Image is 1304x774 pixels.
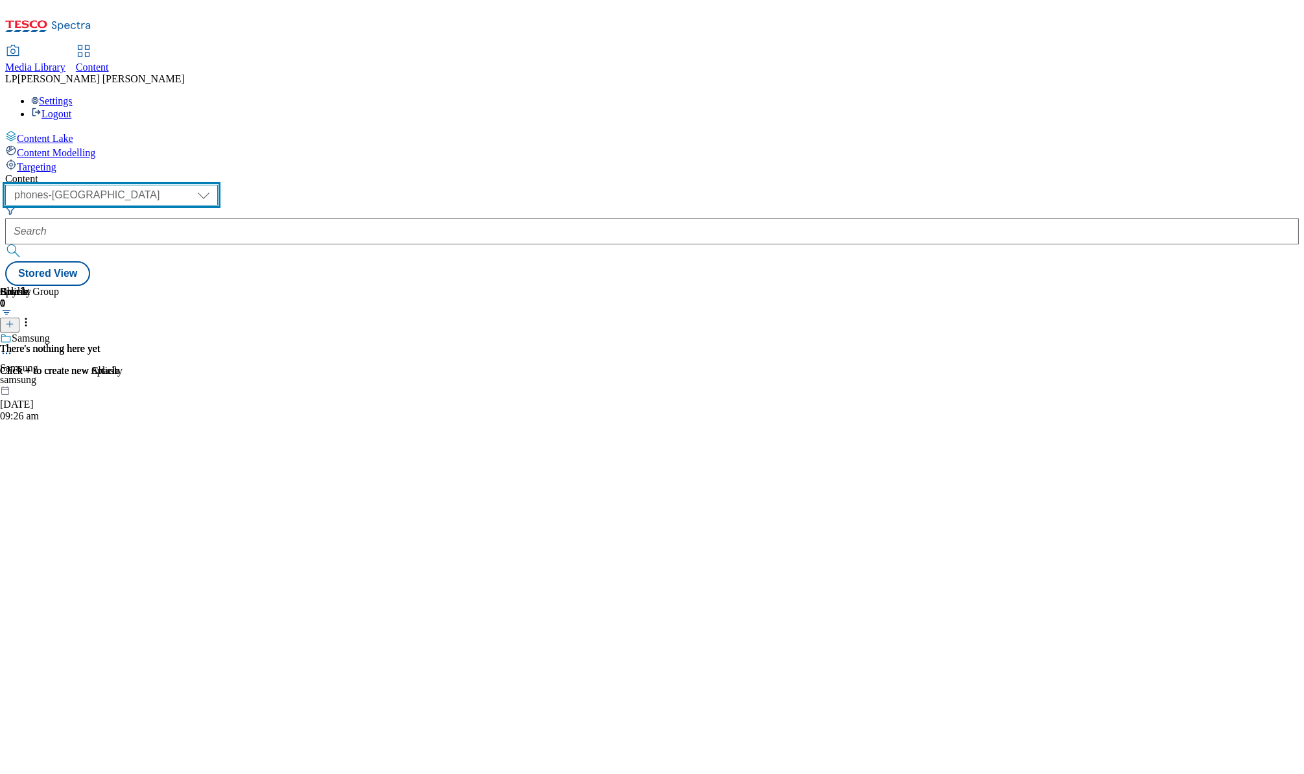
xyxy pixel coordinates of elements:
span: LP [5,73,18,84]
span: Content Modelling [17,147,95,158]
span: [PERSON_NAME] [PERSON_NAME] [18,73,185,84]
a: Targeting [5,159,1299,173]
a: Content Lake [5,130,1299,145]
span: Content Lake [17,133,73,144]
a: Content [76,46,109,73]
input: Search [5,218,1299,244]
a: Content Modelling [5,145,1299,159]
svg: Search Filters [5,205,16,216]
a: Settings [31,95,73,106]
a: Media Library [5,46,65,73]
span: Content [76,62,109,73]
button: Stored View [5,261,90,286]
div: Samsung [12,333,50,344]
div: Content [5,173,1299,185]
span: Targeting [17,161,56,172]
span: Media Library [5,62,65,73]
a: Logout [31,108,71,119]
